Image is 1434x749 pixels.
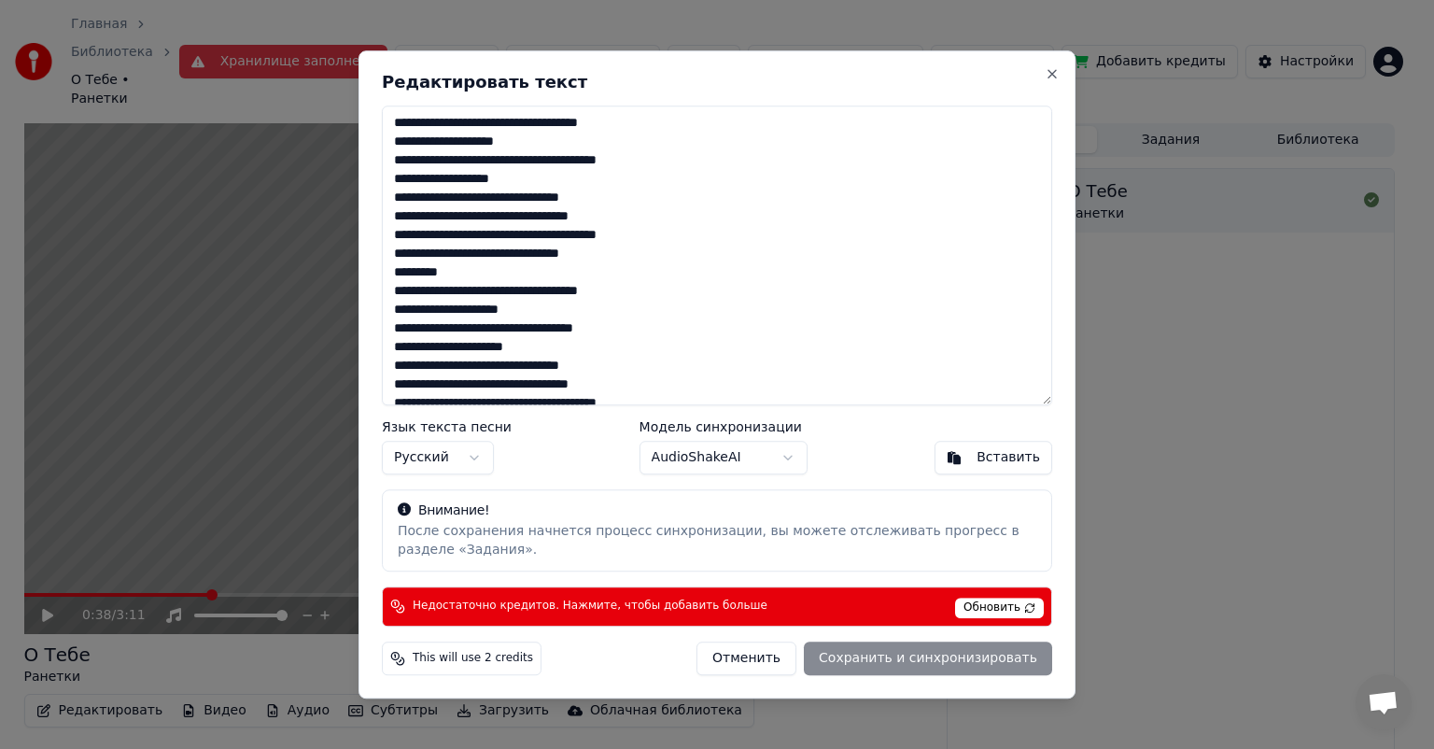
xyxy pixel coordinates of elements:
[398,522,1036,559] div: После сохранения начнется процесс синхронизации, вы можете отслеживать прогресс в разделе «Задания».
[640,420,808,433] label: Модель синхронизации
[696,642,796,675] button: Отменить
[413,651,533,666] span: This will use 2 credits
[935,441,1052,474] button: Вставить
[382,420,512,433] label: Язык текста песни
[413,599,767,614] span: Недостаточно кредитов. Нажмите, чтобы добавить больше
[955,598,1044,618] span: Обновить
[977,448,1040,467] div: Вставить
[382,74,1052,91] h2: Редактировать текст
[398,502,1036,520] div: Внимание!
